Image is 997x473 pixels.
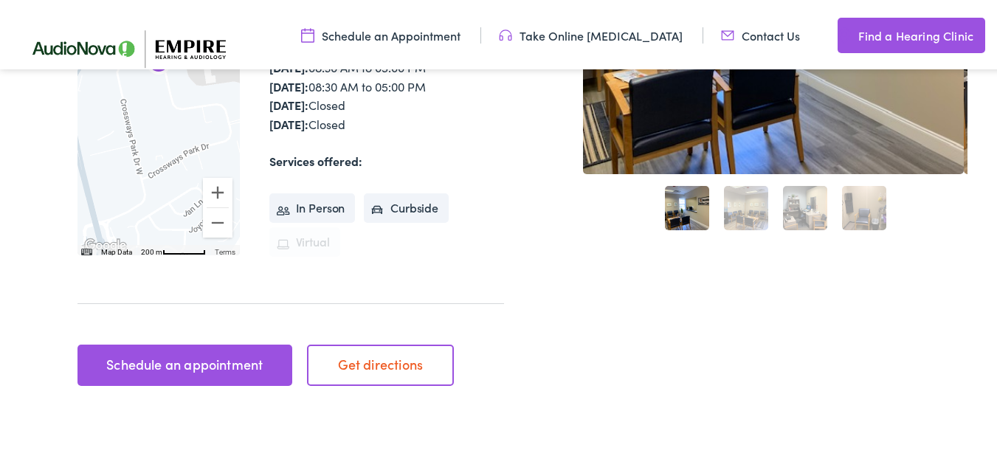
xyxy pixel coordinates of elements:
strong: Services offered: [269,150,362,166]
a: Get directions [307,342,454,383]
li: In Person [269,190,356,220]
strong: [DATE]: [269,75,308,92]
button: Keyboard shortcuts [81,244,92,255]
a: 1 [665,183,709,227]
li: Virtual [269,224,340,254]
strong: [DATE]: [269,113,308,129]
span: 200 m [141,245,162,253]
a: Schedule an appointment [77,342,292,383]
li: Curbside [364,190,449,220]
img: Google [81,233,130,252]
img: utility icon [721,24,734,41]
button: Zoom out [203,205,232,235]
a: Open this area in Google Maps (opens a new window) [81,233,130,252]
img: utility icon [838,24,851,41]
a: Terms (opens in new tab) [215,245,235,253]
button: Map Scale: 200 m per 55 pixels [137,242,210,252]
a: Take Online [MEDICAL_DATA] [499,24,683,41]
strong: [DATE]: [269,94,308,110]
a: Contact Us [721,24,800,41]
img: utility icon [499,24,512,41]
a: Schedule an Appointment [301,24,460,41]
button: Zoom in [203,175,232,204]
a: Find a Hearing Clinic [838,15,985,50]
a: 3 [783,183,827,227]
strong: [DATE]: [269,56,308,72]
button: Map Data [101,244,132,255]
img: utility icon [301,24,314,41]
a: 2 [724,183,768,227]
a: 4 [842,183,886,227]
